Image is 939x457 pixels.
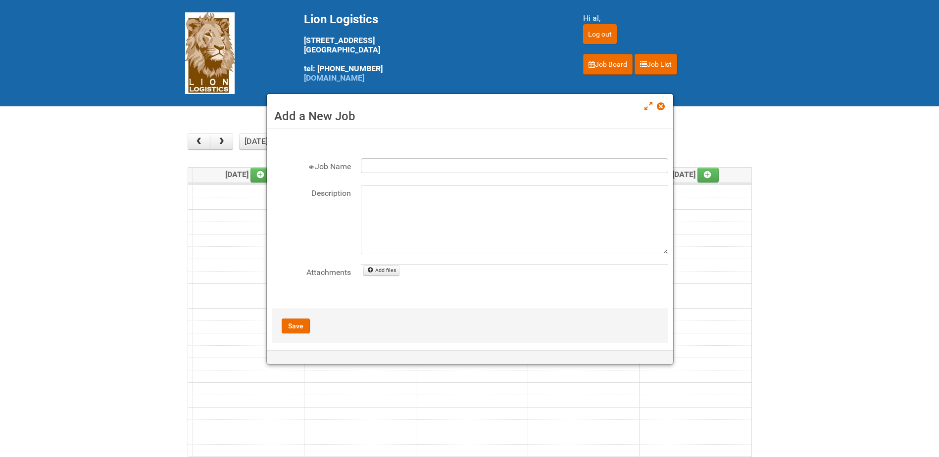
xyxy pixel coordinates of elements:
div: Hi al, [583,12,754,24]
div: [STREET_ADDRESS] [GEOGRAPHIC_DATA] tel: [PHONE_NUMBER] [304,12,558,83]
a: Add an event [697,168,719,183]
button: Save [282,319,310,333]
label: Description [272,185,351,199]
a: Add files [363,265,399,276]
input: Log out [583,24,617,44]
button: [DATE] [239,133,273,150]
h3: Add a New Job [274,109,666,124]
img: Lion Logistics [185,12,235,94]
span: [DATE] [225,170,272,179]
a: Job List [635,54,677,75]
span: [DATE] [672,170,719,179]
label: Attachments [272,264,351,278]
a: Add an event [250,168,272,183]
span: Lion Logistics [304,12,378,26]
label: Job Name [272,158,351,173]
a: [DOMAIN_NAME] [304,73,364,83]
a: Lion Logistics [185,48,235,57]
a: Job Board [583,54,633,75]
